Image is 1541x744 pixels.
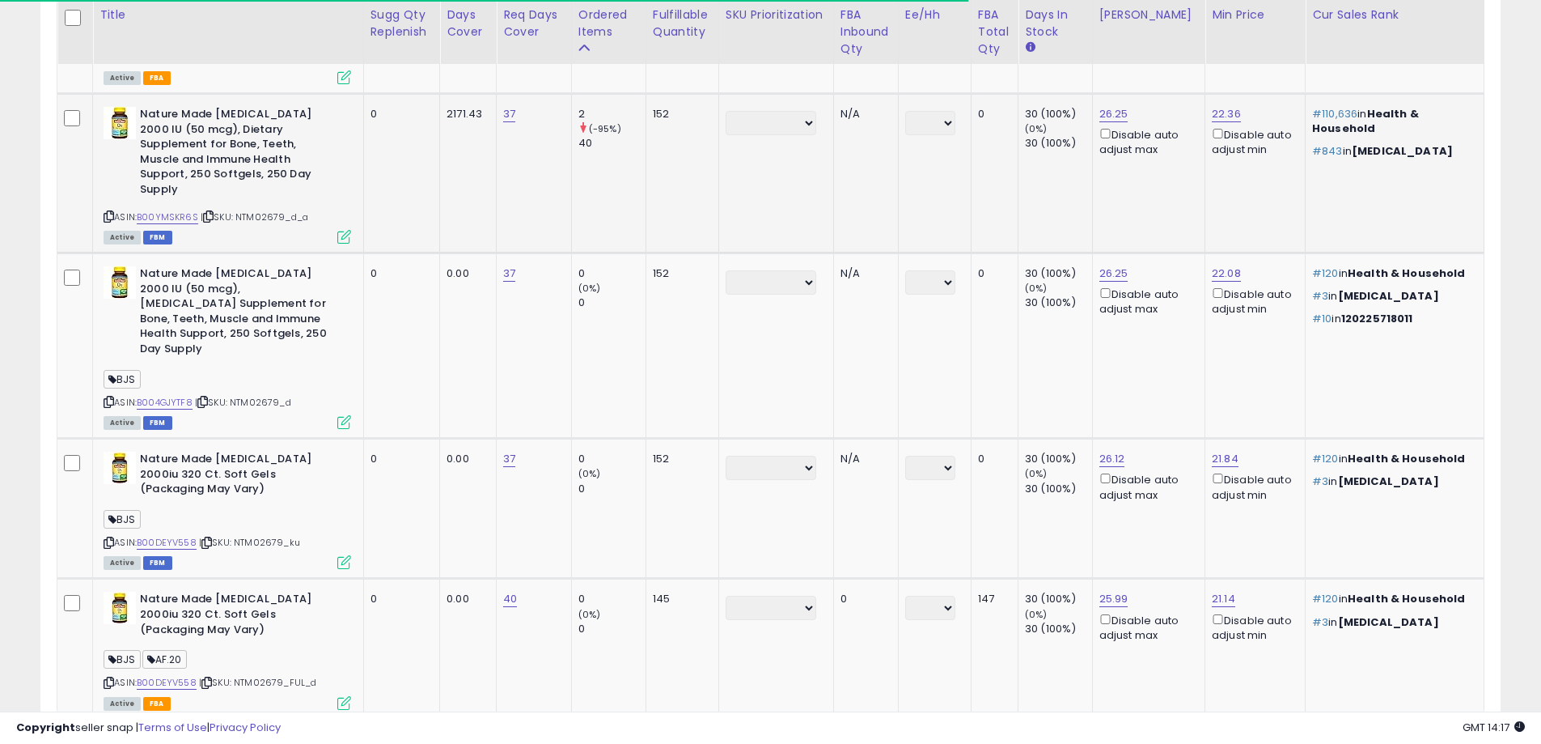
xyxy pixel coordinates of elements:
[143,71,171,85] span: FBA
[1312,106,1357,121] span: #110,636
[1312,474,1471,489] p: in
[104,452,351,568] div: ASIN:
[104,592,351,708] div: ASIN:
[840,592,886,606] div: 0
[201,210,308,223] span: | SKU: NTM02679_d_a
[653,107,706,121] div: 152
[503,106,515,122] a: 37
[195,396,291,409] span: | SKU: NTM02679_d
[503,6,564,40] div: Req Days Cover
[589,122,621,135] small: (-95%)
[1025,266,1092,281] div: 30 (100%)
[140,592,337,641] b: Nature Made [MEDICAL_DATA] 2000iu 320 Ct. Soft Gels (Packaging May Vary)
[1338,474,1439,489] span: [MEDICAL_DATA]
[104,231,141,244] span: All listings currently available for purchase on Amazon
[1312,452,1471,466] p: in
[1312,266,1471,281] p: in
[143,697,171,711] span: FBA
[1312,289,1471,304] p: in
[447,107,484,121] div: 2171.43
[578,482,646,496] div: 0
[104,650,141,669] span: BJS
[1212,591,1235,607] a: 21.14
[578,136,646,151] div: 40
[1025,136,1092,151] div: 30 (100%)
[104,266,351,427] div: ASIN:
[978,452,1005,466] div: 0
[370,592,428,606] div: 0
[840,6,891,57] div: FBA inbound Qty
[1212,125,1293,157] div: Disable auto adjust min
[840,107,886,121] div: N/A
[104,398,114,406] i: Click to copy
[726,6,827,23] div: SKU Prioritization
[1099,591,1128,607] a: 25.99
[578,467,601,480] small: (0%)
[1348,451,1466,466] span: Health & Household
[370,107,428,121] div: 0
[143,416,172,430] span: FBM
[578,107,646,121] div: 2
[1312,288,1328,304] span: #3
[1025,622,1092,636] div: 30 (100%)
[99,6,357,23] div: Title
[1099,266,1128,282] a: 26.25
[1348,591,1466,606] span: Health & Household
[1025,452,1092,466] div: 30 (100%)
[1338,614,1439,630] span: [MEDICAL_DATA]
[1025,282,1048,295] small: (0%)
[578,608,601,621] small: (0%)
[1212,285,1293,317] div: Disable auto adjust min
[1212,6,1298,23] div: Min Price
[447,6,489,40] div: Days Cover
[1312,143,1343,159] span: #843
[143,556,172,570] span: FBM
[1099,285,1192,317] div: Disable auto adjust max
[138,720,207,735] a: Terms of Use
[1312,6,1477,23] div: Cur Sales Rank
[142,650,187,669] span: AF.20
[1099,6,1198,23] div: [PERSON_NAME]
[1352,143,1453,159] span: [MEDICAL_DATA]
[1025,467,1048,480] small: (0%)
[1099,106,1128,122] a: 26.25
[1312,266,1339,281] span: #120
[1312,451,1339,466] span: #120
[370,266,428,281] div: 0
[503,266,515,282] a: 37
[104,697,141,711] span: All listings currently available for purchase on Amazon
[1212,470,1293,502] div: Disable auto adjust min
[503,451,515,467] a: 37
[1025,608,1048,621] small: (0%)
[104,556,141,570] span: All listings currently available for purchase on Amazon
[1463,720,1525,735] span: 2025-09-10 14:17 GMT
[978,107,1005,121] div: 0
[1025,6,1086,40] div: Days In Stock
[1312,144,1471,159] p: in
[447,266,484,281] div: 0.00
[578,452,646,466] div: 0
[1025,107,1092,121] div: 30 (100%)
[104,107,136,139] img: 41ejatkcHfL._SL40_.jpg
[503,591,517,607] a: 40
[370,6,434,40] div: Sugg Qty Replenish
[578,295,646,310] div: 0
[143,231,172,244] span: FBM
[140,107,337,201] b: Nature Made [MEDICAL_DATA] 2000 IU (50 mcg), Dietary Supplement for Bone, Teeth, Muscle and Immun...
[104,416,141,430] span: All listings currently available for purchase on Amazon
[1025,40,1035,55] small: Days In Stock.
[1312,106,1419,136] span: Health & Household
[905,6,964,23] div: Ee/hh
[140,452,337,501] b: Nature Made [MEDICAL_DATA] 2000iu 320 Ct. Soft Gels (Packaging May Vary)
[1312,592,1471,606] p: in
[1099,125,1192,157] div: Disable auto adjust max
[1212,106,1241,122] a: 22.36
[1212,451,1238,467] a: 21.84
[104,592,136,624] img: 41q+pU2jXCL._SL40_.jpg
[104,266,136,299] img: 41rHJZqOYqL._SL40_.jpg
[840,266,886,281] div: N/A
[104,370,141,389] span: BJS
[840,452,886,466] div: N/A
[653,266,706,281] div: 152
[210,720,281,735] a: Privacy Policy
